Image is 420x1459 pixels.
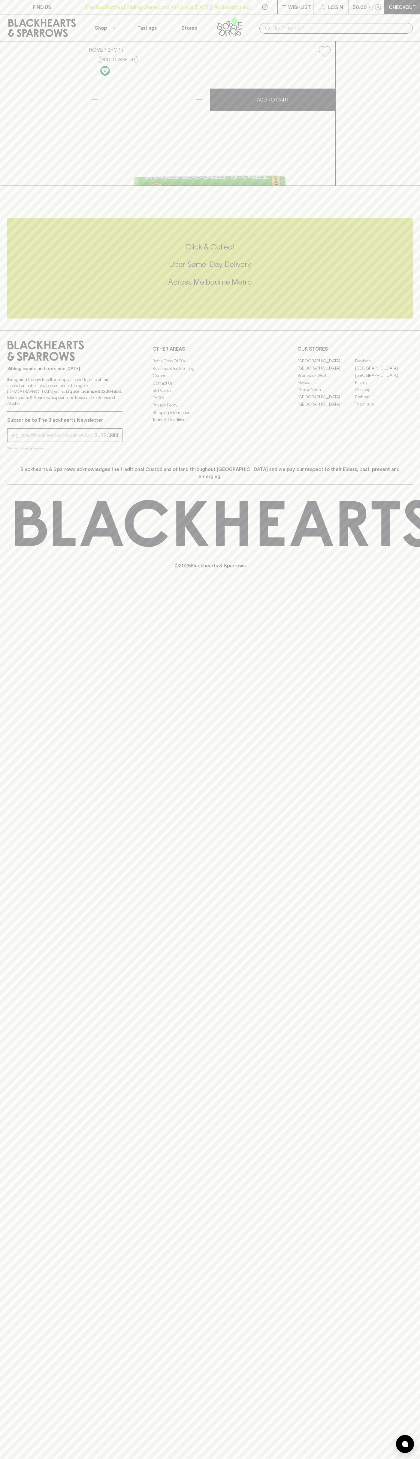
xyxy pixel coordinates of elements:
[7,366,122,372] p: Sibling owned and run since [DATE]
[355,357,413,364] a: Braddon
[288,4,311,11] p: Wishlist
[355,400,413,408] a: Thornbury
[298,386,355,393] a: Fitzroy North
[298,364,355,372] a: [GEOGRAPHIC_DATA]
[92,429,122,442] button: SUBSCRIBE
[316,44,333,59] button: Add to wishlist
[298,345,413,352] p: OUR STORES
[377,5,379,9] p: 0
[153,345,268,352] p: OTHER AREAS
[100,66,110,76] img: Vegan
[7,259,413,269] h5: Uber Same-Day Delivery
[355,386,413,393] a: Geelong
[257,96,289,103] p: ADD TO CART
[402,1441,408,1447] img: bubble-icon
[355,393,413,400] a: Prahran
[84,62,335,186] img: 25424.png
[99,65,111,77] a: Made without the use of any animal products.
[153,379,268,387] a: Contact Us
[153,365,268,372] a: Business & Bulk Gifting
[12,430,92,440] input: e.g. jane@blackheartsandsparrows.com.au
[352,4,367,11] p: $0.00
[137,24,157,32] p: Tastings
[153,387,268,394] a: Gift Cards
[7,242,413,252] h5: Click & Collect
[298,400,355,408] a: [GEOGRAPHIC_DATA]
[153,409,268,416] a: Shipping Information
[153,358,268,365] a: Bottle Drop FAQ's
[168,14,210,41] a: Stores
[95,432,120,439] p: SUBSCRIBE
[389,4,416,11] p: Checkout
[298,379,355,386] a: Elwood
[126,14,168,41] a: Tastings
[355,372,413,379] a: [GEOGRAPHIC_DATA]
[33,4,51,11] p: FIND US
[298,372,355,379] a: Brunswick West
[7,416,122,424] p: Subscribe to The Blackhearts Newsletter
[99,56,138,63] button: Add to wishlist
[7,445,122,451] p: We will never spam you
[153,394,268,401] a: FAQ's
[355,364,413,372] a: [GEOGRAPHIC_DATA]
[12,466,408,480] p: Blackhearts & Sparrows acknowledges the traditional Custodians of land throughout [GEOGRAPHIC_DAT...
[66,389,121,394] strong: Liquor License #32064953
[7,376,122,406] p: It is against the law to sell or supply alcohol to, or to obtain alcohol on behalf of a person un...
[95,24,107,32] p: Shop
[181,24,197,32] p: Stores
[153,402,268,409] a: Privacy Policy
[328,4,343,11] p: Login
[298,357,355,364] a: [GEOGRAPHIC_DATA]
[153,416,268,424] a: Terms & Conditions
[274,23,408,33] input: Try "Pinot noir"
[298,393,355,400] a: [GEOGRAPHIC_DATA]
[7,218,413,319] div: Call to action block
[153,372,268,379] a: Careers
[107,47,120,53] a: SHOP
[210,89,336,111] button: ADD TO CART
[355,379,413,386] a: Fitzroy
[84,14,126,41] button: Shop
[89,47,103,53] a: HOME
[7,277,413,287] h5: Across Melbourne Metro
